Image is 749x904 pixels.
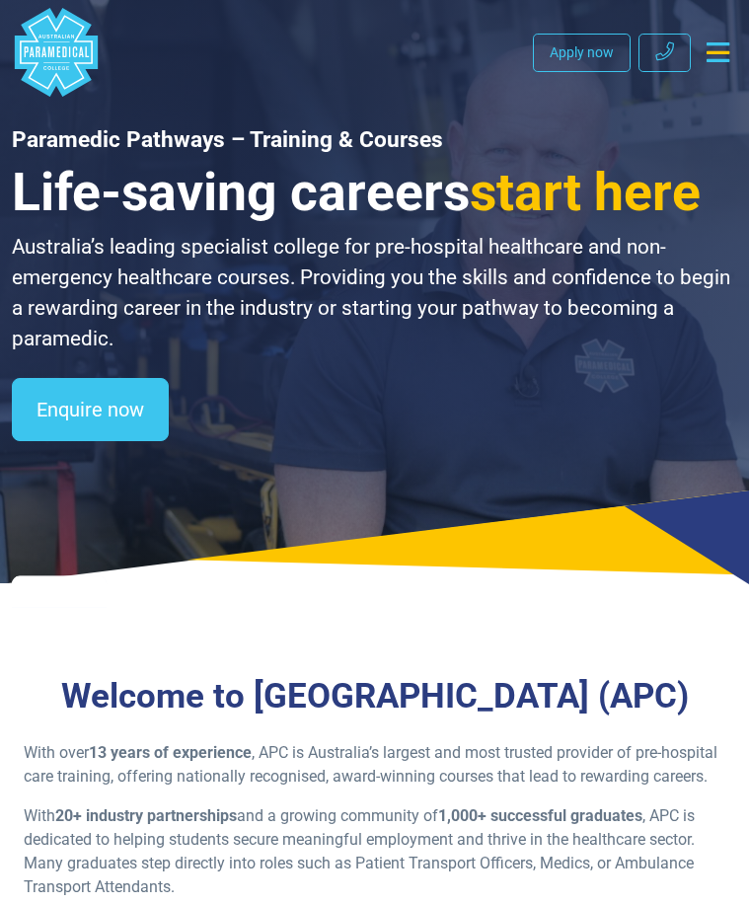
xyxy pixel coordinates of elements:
h3: Life-saving careers [12,161,737,224]
span: start here [470,161,701,223]
p: Australia’s leading specialist college for pre-hospital healthcare and non-emergency healthcare c... [12,232,737,354]
button: Toggle navigation [699,35,737,70]
strong: 1,000+ successful graduates [438,806,642,825]
p: With over , APC is Australia’s largest and most trusted provider of pre-hospital care training, o... [24,741,725,789]
h1: Paramedic Pathways – Training & Courses [12,126,737,153]
a: Apply now [533,34,631,72]
a: Enquire now [12,378,169,441]
strong: 13 years of experience [89,743,252,762]
a: Australian Paramedical College [12,8,101,97]
p: With and a growing community of , APC is dedicated to helping students secure meaningful employme... [24,804,725,899]
h3: Welcome to [GEOGRAPHIC_DATA] (APC) [24,676,725,717]
strong: 20+ industry partnerships [55,806,237,825]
